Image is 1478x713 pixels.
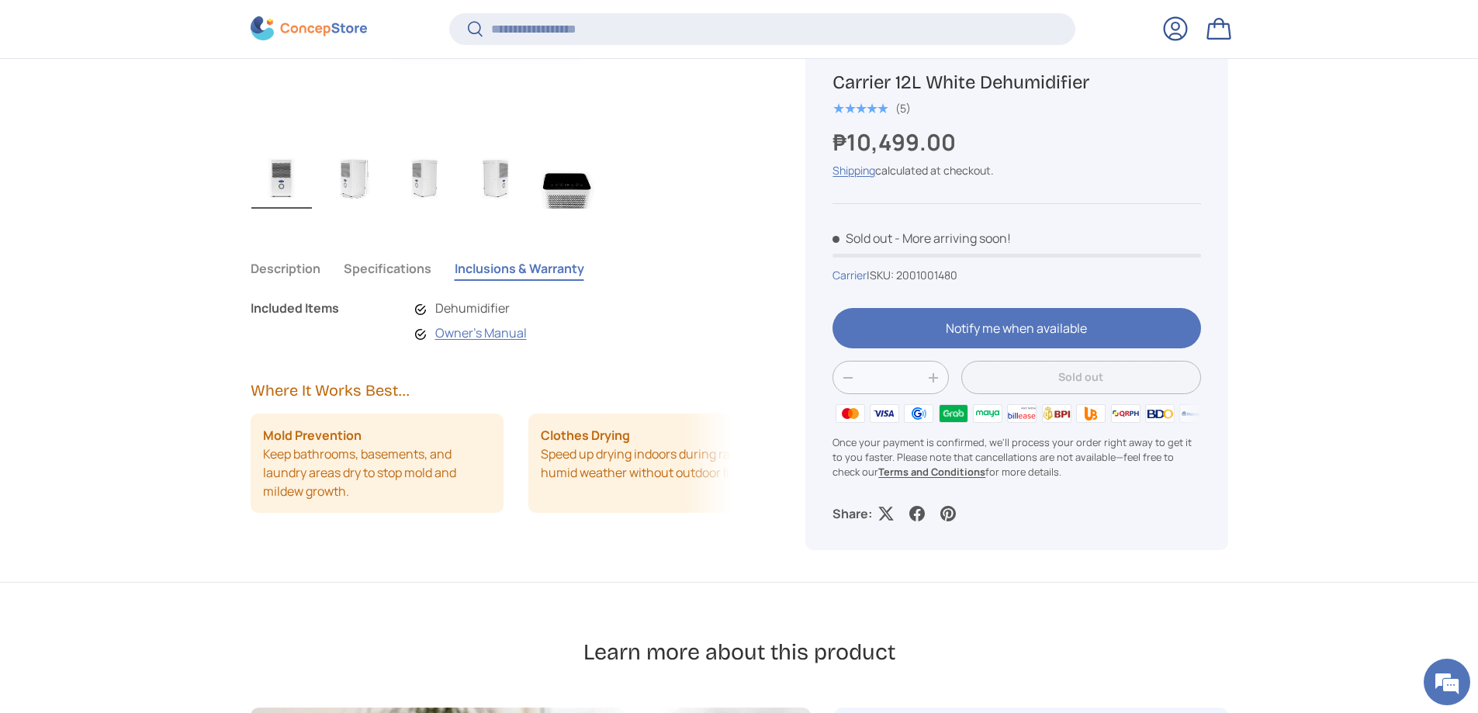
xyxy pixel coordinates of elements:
div: Leave a message [81,87,261,107]
img: carrier-dehumidifier-12-liter-top-with-buttons-view-concepstore [537,147,597,209]
span: We are offline. Please leave us a message. [33,196,271,352]
img: maya [971,402,1005,425]
em: Submit [227,478,282,499]
a: Owner's Manual [435,324,527,341]
button: Description [251,251,320,286]
span: | [867,268,957,282]
img: visa [867,402,902,425]
button: Specifications [344,251,431,286]
a: 5.0 out of 5.0 stars (5) [832,98,911,115]
a: Shipping [832,163,875,178]
span: 2001001480 [896,268,957,282]
img: bpi [1040,402,1074,425]
button: Sold out [961,361,1200,394]
textarea: Type your message and click 'Submit' [8,424,296,478]
a: Terms and Conditions [878,464,985,478]
div: 5.0 out of 5.0 stars [832,101,888,115]
strong: ₱10,499.00 [832,126,960,157]
h2: Where It Works Best... [251,379,732,401]
img: ConcepStore [251,17,367,41]
div: Minimize live chat window [254,8,292,45]
img: carrier-dehumidifier-12-liter-full-view-concepstore [251,147,312,209]
div: (5) [895,102,911,114]
img: carrier-dehumidifier-12-liter-left-side-with-dimensions-view-concepstore [323,147,383,209]
div: Included Items [251,299,375,342]
strong: Mold Prevention [263,426,362,445]
button: Inclusions & Warranty [455,251,584,286]
img: carrier-dehumidifier-12-liter-left-side-view-concepstore [394,147,455,209]
li: Speed up drying indoors during rainy or humid weather without outdoor lines. [528,414,782,513]
a: Carrier [832,268,867,282]
p: Once your payment is confirmed, we'll process your order right away to get it to you faster. Plea... [832,434,1200,479]
img: carrier-dehumidifier-12-liter-right-side-view-concepstore [466,147,526,209]
img: master [832,402,867,425]
img: billease [1005,402,1039,425]
li: Dehumidifier [415,299,527,317]
div: calculated at checkout. [832,162,1200,178]
img: qrph [1108,402,1142,425]
span: SKU: [870,268,894,282]
img: metrobank [1177,402,1211,425]
img: bdo [1143,402,1177,425]
strong: Clothes Drying [541,426,630,445]
h1: Carrier 12L White Dehumidifier [832,70,1200,94]
p: - More arriving soon! [895,230,1011,247]
img: grabpay [936,402,970,425]
img: gcash [902,402,936,425]
img: ubp [1074,402,1108,425]
span: ★★★★★ [832,100,888,116]
p: Share: [832,504,872,523]
li: Keep bathrooms, basements, and laundry areas dry to stop mold and mildew growth. [251,414,504,513]
span: Sold out [832,230,892,247]
h2: Learn more about this product [583,638,895,666]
